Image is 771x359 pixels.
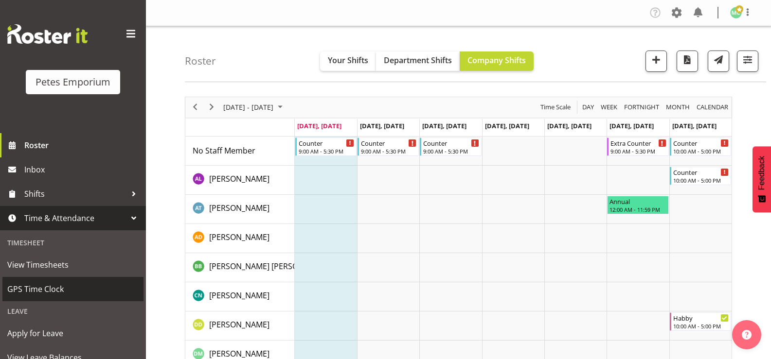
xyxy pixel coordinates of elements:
[320,51,376,71] button: Your Shifts
[581,101,596,113] button: Timeline Day
[185,224,295,253] td: Amelia Denz resource
[753,146,771,212] button: Feedback - Show survey
[610,196,666,206] div: Annual
[485,121,529,130] span: [DATE], [DATE]
[358,137,419,156] div: No Staff Member"s event - Counter Begin From Tuesday, October 7, 2025 at 9:00:00 AM GMT+13:00 End...
[297,121,341,130] span: [DATE], [DATE]
[295,137,357,156] div: No Staff Member"s event - Counter Begin From Monday, October 6, 2025 at 9:00:00 AM GMT+13:00 Ends...
[299,138,354,148] div: Counter
[203,97,220,118] div: next period
[185,195,295,224] td: Alex-Micheal Taniwha resource
[209,231,269,243] a: [PERSON_NAME]
[708,51,729,72] button: Send a list of all shifts for the selected filtered period to all rostered employees.
[757,156,766,190] span: Feedback
[742,330,752,340] img: help-xxl-2.png
[24,138,141,153] span: Roster
[610,138,666,148] div: Extra Counter
[672,121,717,130] span: [DATE], [DATE]
[24,162,141,177] span: Inbox
[623,101,661,113] button: Fortnight
[2,253,143,277] a: View Timesheets
[185,253,295,282] td: Beena Beena resource
[673,176,729,184] div: 10:00 AM - 5:00 PM
[209,202,269,214] a: [PERSON_NAME]
[185,282,295,311] td: Christine Neville resource
[607,137,668,156] div: No Staff Member"s event - Extra Counter Begin From Saturday, October 11, 2025 at 9:00:00 AM GMT+1...
[2,321,143,345] a: Apply for Leave
[185,166,295,195] td: Abigail Lane resource
[645,51,667,72] button: Add a new shift
[384,55,452,66] span: Department Shifts
[610,147,666,155] div: 9:00 AM - 5:30 PM
[209,203,269,213] span: [PERSON_NAME]
[185,55,216,67] h4: Roster
[730,7,742,18] img: melissa-cowen2635.jpg
[24,211,126,225] span: Time & Attendance
[673,138,729,148] div: Counter
[665,101,691,113] span: Month
[209,348,269,359] span: [PERSON_NAME]
[2,277,143,301] a: GPS Time Clock
[610,121,654,130] span: [DATE], [DATE]
[209,173,269,184] span: [PERSON_NAME]
[695,101,730,113] button: Month
[600,101,618,113] span: Week
[737,51,758,72] button: Filter Shifts
[696,101,729,113] span: calendar
[360,121,404,130] span: [DATE], [DATE]
[376,51,460,71] button: Department Shifts
[7,282,139,296] span: GPS Time Clock
[539,101,573,113] button: Time Scale
[673,322,729,330] div: 10:00 AM - 5:00 PM
[2,233,143,253] div: Timesheet
[222,101,274,113] span: [DATE] - [DATE]
[467,55,526,66] span: Company Shifts
[24,187,126,201] span: Shifts
[209,290,269,301] a: [PERSON_NAME]
[422,121,466,130] span: [DATE], [DATE]
[599,101,619,113] button: Timeline Week
[673,167,729,177] div: Counter
[670,167,731,185] div: Abigail Lane"s event - Counter Begin From Sunday, October 12, 2025 at 10:00:00 AM GMT+13:00 Ends ...
[7,257,139,272] span: View Timesheets
[423,147,479,155] div: 9:00 AM - 5:30 PM
[209,260,332,272] a: [PERSON_NAME] [PERSON_NAME]
[423,138,479,148] div: Counter
[361,147,416,155] div: 9:00 AM - 5:30 PM
[209,319,269,330] a: [PERSON_NAME]
[220,97,288,118] div: October 06 - 12, 2025
[2,301,143,321] div: Leave
[193,145,255,156] span: No Staff Member
[361,138,416,148] div: Counter
[677,51,698,72] button: Download a PDF of the roster according to the set date range.
[610,205,666,213] div: 12:00 AM - 11:59 PM
[664,101,692,113] button: Timeline Month
[581,101,595,113] span: Day
[209,173,269,185] a: [PERSON_NAME]
[193,145,255,156] a: No Staff Member
[7,24,88,44] img: Rosterit website logo
[185,137,295,166] td: No Staff Member resource
[539,101,572,113] span: Time Scale
[205,101,218,113] button: Next
[7,326,139,341] span: Apply for Leave
[187,97,203,118] div: previous period
[460,51,534,71] button: Company Shifts
[623,101,660,113] span: Fortnight
[299,147,354,155] div: 9:00 AM - 5:30 PM
[670,137,731,156] div: No Staff Member"s event - Counter Begin From Sunday, October 12, 2025 at 10:00:00 AM GMT+13:00 En...
[547,121,592,130] span: [DATE], [DATE]
[209,232,269,242] span: [PERSON_NAME]
[328,55,368,66] span: Your Shifts
[673,147,729,155] div: 10:00 AM - 5:00 PM
[185,311,295,341] td: Danielle Donselaar resource
[209,319,269,330] span: [PERSON_NAME]
[189,101,202,113] button: Previous
[673,313,729,323] div: Habby
[420,137,481,156] div: No Staff Member"s event - Counter Begin From Wednesday, October 8, 2025 at 9:00:00 AM GMT+13:00 E...
[36,75,110,89] div: Petes Emporium
[222,101,287,113] button: October 2025
[670,312,731,331] div: Danielle Donselaar"s event - Habby Begin From Sunday, October 12, 2025 at 10:00:00 AM GMT+13:00 E...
